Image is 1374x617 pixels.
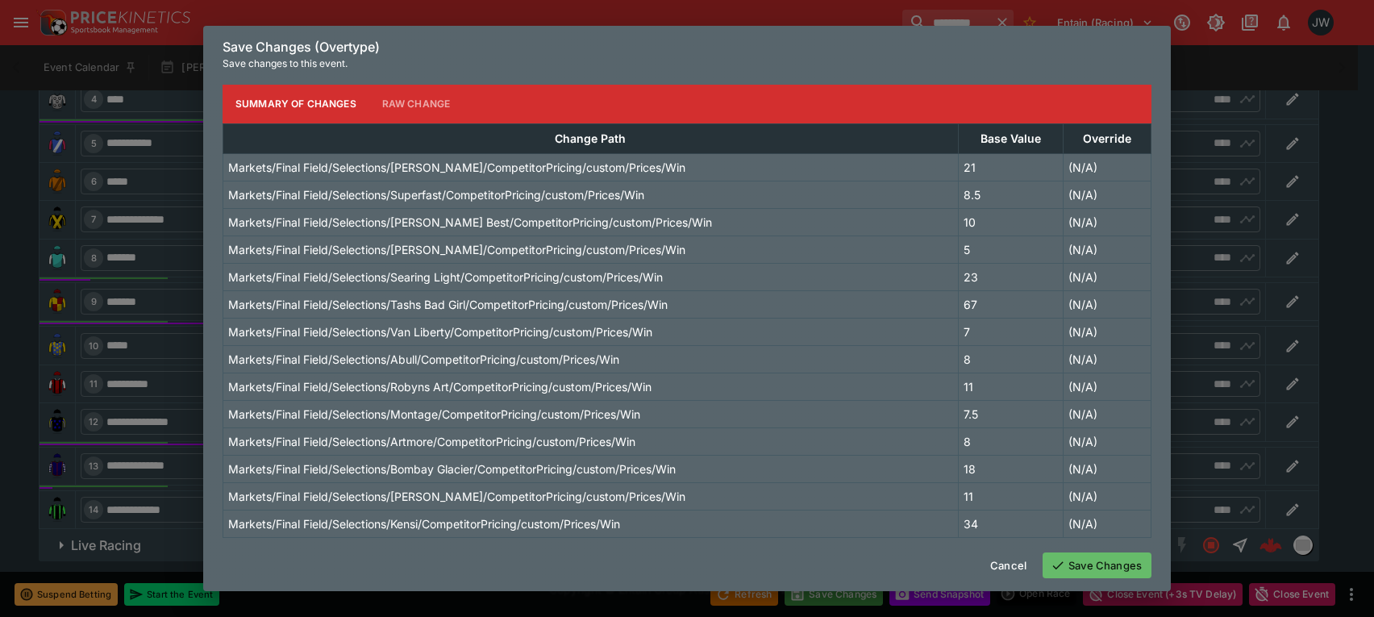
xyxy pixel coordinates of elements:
[1064,373,1151,400] td: (N/A)
[958,153,1064,181] td: 21
[958,236,1064,263] td: 5
[958,482,1064,510] td: 11
[958,181,1064,208] td: 8.5
[228,461,676,477] p: Markets/Final Field/Selections/Bombay Glacier/CompetitorPricing/custom/Prices/Win
[228,269,663,286] p: Markets/Final Field/Selections/Searing Light/CompetitorPricing/custom/Prices/Win
[1043,552,1151,578] button: Save Changes
[981,552,1036,578] button: Cancel
[223,85,369,123] button: Summary of Changes
[958,290,1064,318] td: 67
[1064,482,1151,510] td: (N/A)
[1064,208,1151,236] td: (N/A)
[958,263,1064,290] td: 23
[958,400,1064,427] td: 7.5
[223,56,1151,72] p: Save changes to this event.
[1064,510,1151,537] td: (N/A)
[228,351,619,368] p: Markets/Final Field/Selections/Abull/CompetitorPricing/custom/Prices/Win
[1064,345,1151,373] td: (N/A)
[1064,455,1151,482] td: (N/A)
[1064,400,1151,427] td: (N/A)
[1064,236,1151,263] td: (N/A)
[1064,181,1151,208] td: (N/A)
[228,186,644,203] p: Markets/Final Field/Selections/Superfast/CompetitorPricing/custom/Prices/Win
[958,510,1064,537] td: 34
[958,345,1064,373] td: 8
[958,318,1064,345] td: 7
[228,159,685,176] p: Markets/Final Field/Selections/[PERSON_NAME]/CompetitorPricing/custom/Prices/Win
[369,85,464,123] button: Raw Change
[958,427,1064,455] td: 8
[223,123,959,153] th: Change Path
[1064,153,1151,181] td: (N/A)
[223,39,1151,56] h6: Save Changes (Overtype)
[958,123,1064,153] th: Base Value
[228,515,620,532] p: Markets/Final Field/Selections/Kensi/CompetitorPricing/custom/Prices/Win
[1064,123,1151,153] th: Override
[1064,318,1151,345] td: (N/A)
[228,406,640,423] p: Markets/Final Field/Selections/Montage/CompetitorPricing/custom/Prices/Win
[228,241,685,258] p: Markets/Final Field/Selections/[PERSON_NAME]/CompetitorPricing/custom/Prices/Win
[228,433,635,450] p: Markets/Final Field/Selections/Artmore/CompetitorPricing/custom/Prices/Win
[228,488,685,505] p: Markets/Final Field/Selections/[PERSON_NAME]/CompetitorPricing/custom/Prices/Win
[958,455,1064,482] td: 18
[228,378,652,395] p: Markets/Final Field/Selections/Robyns Art/CompetitorPricing/custom/Prices/Win
[228,214,712,231] p: Markets/Final Field/Selections/[PERSON_NAME] Best/CompetitorPricing/custom/Prices/Win
[228,323,652,340] p: Markets/Final Field/Selections/Van Liberty/CompetitorPricing/custom/Prices/Win
[958,373,1064,400] td: 11
[958,208,1064,236] td: 10
[1064,263,1151,290] td: (N/A)
[1064,290,1151,318] td: (N/A)
[1064,427,1151,455] td: (N/A)
[228,296,668,313] p: Markets/Final Field/Selections/Tashs Bad Girl/CompetitorPricing/custom/Prices/Win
